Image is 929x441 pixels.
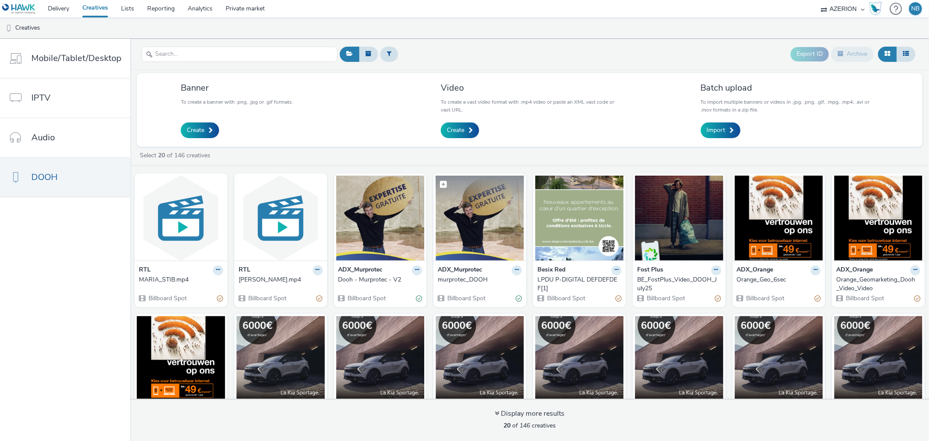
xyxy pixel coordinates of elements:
div: Valid [416,294,422,303]
img: GarageSteveny_Sambreville_Vid visual [735,316,823,401]
input: Search... [142,47,338,62]
img: MARIA_STIB.mp4 visual [137,176,225,261]
a: LPDU P-DIGITAL DEFDEFDEF[1] [537,275,622,293]
img: Orange_Geo_6sec visual [735,176,823,261]
div: Partially valid [217,294,223,303]
span: Billboard Spot [546,294,585,302]
strong: 20 [158,151,165,159]
span: Billboard Spot [247,294,287,302]
a: Orange_Geo_6sec [737,275,821,284]
img: murprotec_DOOH visual [436,176,524,261]
strong: Besix Red [537,265,565,275]
img: BE_FostPlus_Video_DOOH_July25 visual [635,176,723,261]
img: GarageSteveny_Hannut_Vid visual [834,316,922,401]
strong: ADX_Orange [836,265,873,275]
strong: Fost Plus [637,265,663,275]
a: Create [181,122,219,138]
p: To create a vast video format with .mp4 video or paste an XML vast code or vast URL. [441,98,618,114]
p: To import multiple banners or videos in .jpg, .png, .gif, .mpg, .mp4, .avi or .mov formats in a z... [701,98,878,114]
span: DOOH [31,171,57,183]
div: Partially valid [615,294,622,303]
span: Import [707,126,726,135]
img: GarageSteveny_Huy_Vid visual [635,316,723,401]
div: murprotec_DOOH [438,275,518,284]
span: Billboard Spot [148,294,187,302]
div: Valid [516,294,522,303]
img: LPDU P-DIGITAL DEFDEFDEF[1] visual [535,176,624,261]
div: Orange_Geomarketing_Dooh_Video_Video [836,275,917,293]
span: Billboard Spot [646,294,685,302]
strong: ADX_Murprotec [338,265,383,275]
a: BE_FostPlus_Video_DOOH_July25 [637,275,721,293]
strong: RTL [239,265,250,275]
a: Dooh - Murprotec - V2 [338,275,422,284]
span: Audio [31,131,55,144]
button: Archive [831,47,874,61]
strong: RTL [139,265,151,275]
button: Export ID [790,47,829,61]
span: IPTV [31,92,51,104]
a: MARIA_STIB.mp4 [139,275,223,284]
div: BE_FostPlus_Video_DOOH_July25 [637,275,718,293]
a: Create [441,122,479,138]
div: MARIA_STIB.mp4 [139,275,220,284]
div: [PERSON_NAME].mp4 [239,275,319,284]
strong: 20 [503,421,510,430]
a: Hawk Academy [869,2,885,16]
img: Steveny_Waterloo visual [236,316,325,401]
div: Dooh - Murprotec - V2 [338,275,419,284]
h3: Batch upload [701,82,878,94]
span: Billboard Spot [845,294,884,302]
div: LPDU P-DIGITAL DEFDEFDEF[1] [537,275,618,293]
img: Orange_Geomarketing_Dooh_Video_Video visual [834,176,922,261]
img: dooh [4,24,13,33]
img: Hawk Academy [869,2,882,16]
p: To create a banner with .png, .jpg or .gif formats. [181,98,293,106]
div: NB [912,2,920,15]
span: Create [187,126,204,135]
span: of 146 creatives [503,421,556,430]
strong: ADX_Orange [737,265,774,275]
span: Create [447,126,464,135]
button: Grid [878,47,897,61]
img: Orange_Dooh_Banner_Geomarketing_July25 visual [137,316,225,401]
img: GarageSteveny_Namur_Vid visual [535,316,624,401]
span: Billboard Spot [446,294,486,302]
span: Billboard Spot [746,294,785,302]
h3: Video [441,82,618,94]
img: GarageSteveny_Waterloo_Vid visual [336,316,425,401]
a: Select of 146 creatives [139,151,214,159]
img: GarageSteveny_Dinant_Vid visual [436,316,524,401]
img: DAVID_STIB.mp4 visual [236,176,325,261]
div: Partially valid [317,294,323,303]
div: Orange_Geo_6sec [737,275,818,284]
span: Mobile/Tablet/Desktop [31,52,122,64]
img: Dooh - Murprotec - V2 visual [336,176,425,261]
img: undefined Logo [2,3,36,14]
a: [PERSON_NAME].mp4 [239,275,323,284]
a: Import [701,122,740,138]
a: murprotec_DOOH [438,275,522,284]
div: Partially valid [814,294,821,303]
strong: ADX_Murprotec [438,265,482,275]
div: Partially valid [715,294,721,303]
a: Orange_Geomarketing_Dooh_Video_Video [836,275,920,293]
h3: Banner [181,82,293,94]
div: Display more results [495,409,564,419]
button: Table [896,47,915,61]
span: Billboard Spot [347,294,386,302]
div: Partially valid [914,294,920,303]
